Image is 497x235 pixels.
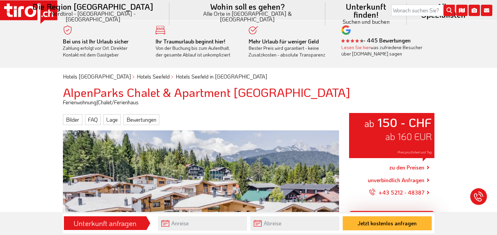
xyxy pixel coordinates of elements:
[368,176,424,184] a: unverbindlich Anfragen
[391,5,455,16] input: Wonach suchen Sie?
[66,218,144,229] div: Unterkunft anfragen
[85,114,101,125] a: FAQ
[385,130,432,142] span: ab 160 EUR
[63,38,146,58] div: Zahlung erfolgt vor Ort. Direkter Kontakt mit dem Gastgeber
[158,216,247,231] input: Anreise
[123,114,159,125] a: Bewertungen
[103,114,121,125] a: Lage
[378,114,432,130] strong: 150 - CHF
[177,11,318,22] small: Alle Orte in [GEOGRAPHIC_DATA] & [GEOGRAPHIC_DATA]
[349,211,434,228] div: Was zeichnet uns aus?
[343,216,432,230] button: Jetzt kostenlos anfragen
[63,86,434,99] h1: AlpenParks Chalet & Apartment [GEOGRAPHIC_DATA]
[341,37,411,44] b: - 445 Bewertungen
[341,44,424,57] div: was zufriedene Besucher über [DOMAIN_NAME] sagen
[249,38,332,58] div: Bester Preis wird garantiert - keine Zusatzkosten - absolute Transparenz
[137,73,170,80] a: Hotels Seefeld
[341,44,370,50] a: Lesen Sie hier
[333,19,398,24] small: Suchen und buchen
[389,159,424,176] a: zu den Preisen
[96,99,98,106] span: |
[63,73,131,80] a: Hotels [GEOGRAPHIC_DATA]
[156,38,225,45] b: Ihr Traumurlaub beginnt hier!
[156,38,239,58] div: Von der Buchung bis zum Aufenthalt, der gesamte Ablauf ist unkompliziert
[369,184,424,201] a: +43 5212 - 48387
[63,38,129,45] b: Bei uns ist Ihr Urlaub sicher
[176,73,267,80] a: Hotels Seefeld in [GEOGRAPHIC_DATA]
[25,11,161,22] small: Nordtirol - [GEOGRAPHIC_DATA] - [GEOGRAPHIC_DATA]
[250,216,339,231] input: Abreise
[456,5,468,16] i: Karte öffnen
[58,99,439,106] div: Ferienwohnung Chalet/Ferienhaus
[397,150,432,154] span: Preis pro Einheit und Tag
[364,117,375,129] small: ab
[63,114,82,125] a: Bilder
[469,5,480,16] i: Fotogalerie
[249,38,319,45] b: Mehr Urlaub für weniger Geld
[481,5,492,16] i: Kontakt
